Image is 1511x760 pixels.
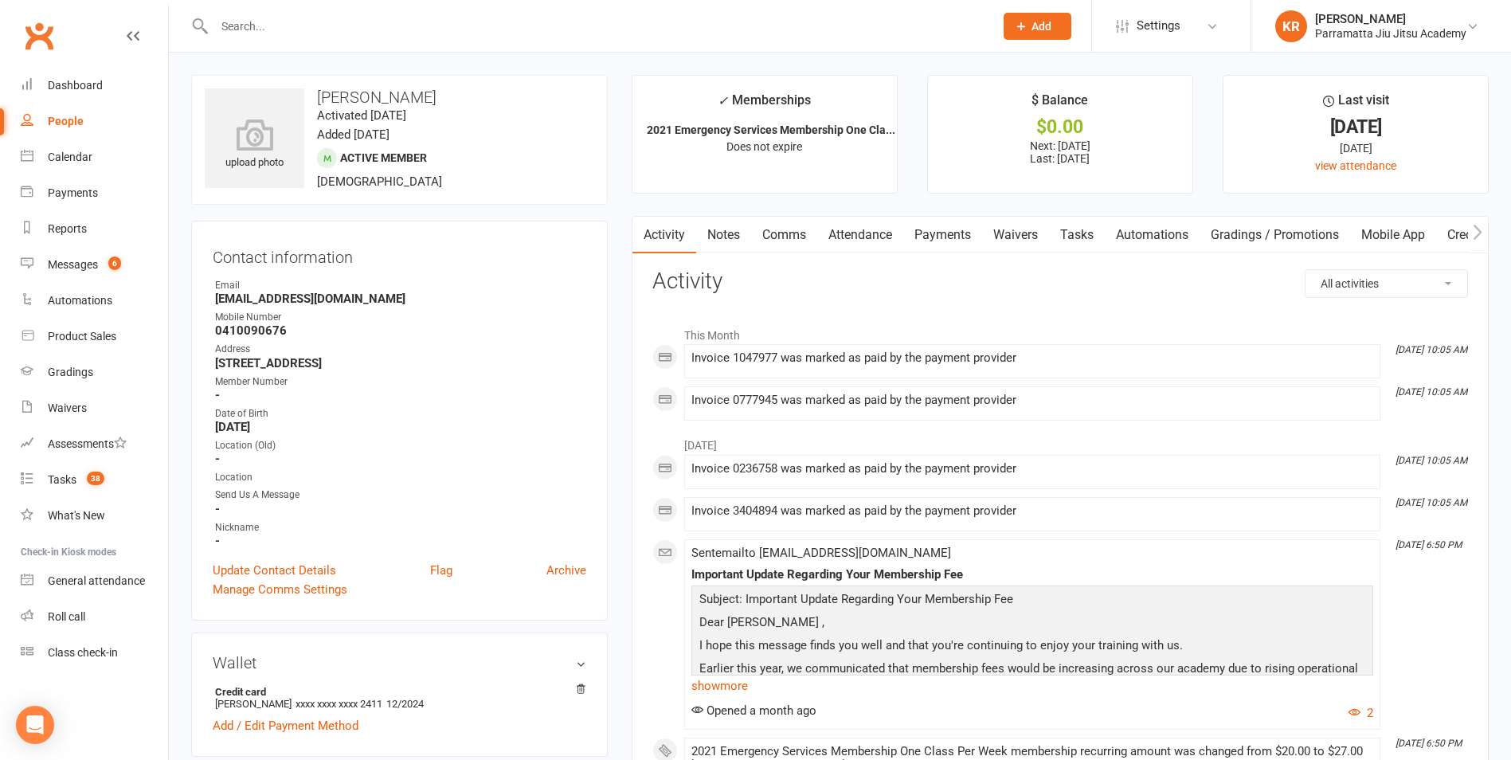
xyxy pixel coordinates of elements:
[430,561,452,580] a: Flag
[21,355,168,390] a: Gradings
[817,217,903,253] a: Attendance
[48,366,93,378] div: Gradings
[215,374,586,390] div: Member Number
[213,684,586,712] li: [PERSON_NAME]
[1105,217,1200,253] a: Automations
[215,420,586,434] strong: [DATE]
[48,473,76,486] div: Tasks
[215,452,586,466] strong: -
[1200,217,1350,253] a: Gradings / Promotions
[1396,455,1467,466] i: [DATE] 10:05 AM
[1031,20,1051,33] span: Add
[1396,386,1467,398] i: [DATE] 10:05 AM
[718,93,728,108] i: ✓
[691,703,816,718] span: Opened a month ago
[317,108,406,123] time: Activated [DATE]
[1315,12,1466,26] div: [PERSON_NAME]
[48,258,98,271] div: Messages
[21,390,168,426] a: Waivers
[317,127,389,142] time: Added [DATE]
[21,498,168,534] a: What's New
[87,472,104,485] span: 38
[632,217,696,253] a: Activity
[215,686,578,698] strong: Credit card
[215,438,586,453] div: Location (Old)
[48,574,145,587] div: General attendance
[695,590,1369,613] p: Subject: Important Update Regarding Your Membership Fee
[982,217,1049,253] a: Waivers
[213,561,336,580] a: Update Contact Details
[942,119,1178,135] div: $0.00
[1396,738,1462,749] i: [DATE] 6:50 PM
[213,242,586,266] h3: Contact information
[215,502,586,516] strong: -
[695,659,1369,720] p: Earlier this year, we communicated that membership fees would be increasing across our academy du...
[205,119,304,171] div: upload photo
[48,222,87,235] div: Reports
[647,123,895,136] strong: 2021 Emergency Services Membership One Cla...
[205,88,594,106] h3: [PERSON_NAME]
[48,294,112,307] div: Automations
[1315,159,1396,172] a: view attendance
[695,636,1369,659] p: I hope this message finds you well and that you're continuing to enjoy your training with us.
[21,139,168,175] a: Calendar
[691,568,1373,582] div: Important Update Regarding Your Membership Fee
[340,151,427,164] span: Active member
[1275,10,1307,42] div: KR
[215,470,586,485] div: Location
[1031,90,1088,119] div: $ Balance
[21,68,168,104] a: Dashboard
[1137,8,1180,44] span: Settings
[726,140,802,153] span: Does not expire
[213,580,347,599] a: Manage Comms Settings
[48,402,87,414] div: Waivers
[652,269,1468,294] h3: Activity
[696,217,751,253] a: Notes
[1396,344,1467,355] i: [DATE] 10:05 AM
[215,310,586,325] div: Mobile Number
[16,706,54,744] div: Open Intercom Messenger
[215,342,586,357] div: Address
[215,278,586,293] div: Email
[215,520,586,535] div: Nickname
[215,534,586,548] strong: -
[21,175,168,211] a: Payments
[317,174,442,189] span: [DEMOGRAPHIC_DATA]
[1004,13,1071,40] button: Add
[1396,497,1467,508] i: [DATE] 10:05 AM
[213,716,358,735] a: Add / Edit Payment Method
[21,635,168,671] a: Class kiosk mode
[48,646,118,659] div: Class check-in
[215,488,586,503] div: Send Us A Message
[718,90,811,119] div: Memberships
[213,654,586,672] h3: Wallet
[1315,26,1466,41] div: Parramatta Jiu Jitsu Academy
[48,115,84,127] div: People
[546,561,586,580] a: Archive
[21,426,168,462] a: Assessments
[691,675,1373,697] a: show more
[48,610,85,623] div: Roll call
[21,283,168,319] a: Automations
[1323,90,1389,119] div: Last visit
[691,351,1373,365] div: Invoice 1047977 was marked as paid by the payment provider
[21,247,168,283] a: Messages 6
[215,356,586,370] strong: [STREET_ADDRESS]
[691,462,1373,476] div: Invoice 0236758 was marked as paid by the payment provider
[942,139,1178,165] p: Next: [DATE] Last: [DATE]
[1349,703,1373,723] button: 2
[691,504,1373,518] div: Invoice 3404894 was marked as paid by the payment provider
[21,599,168,635] a: Roll call
[21,563,168,599] a: General attendance kiosk mode
[695,613,1369,636] p: Dear [PERSON_NAME] ,
[751,217,817,253] a: Comms
[903,217,982,253] a: Payments
[48,437,127,450] div: Assessments
[21,104,168,139] a: People
[215,388,586,402] strong: -
[1049,217,1105,253] a: Tasks
[1238,139,1474,157] div: [DATE]
[215,292,586,306] strong: [EMAIL_ADDRESS][DOMAIN_NAME]
[19,16,59,56] a: Clubworx
[215,406,586,421] div: Date of Birth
